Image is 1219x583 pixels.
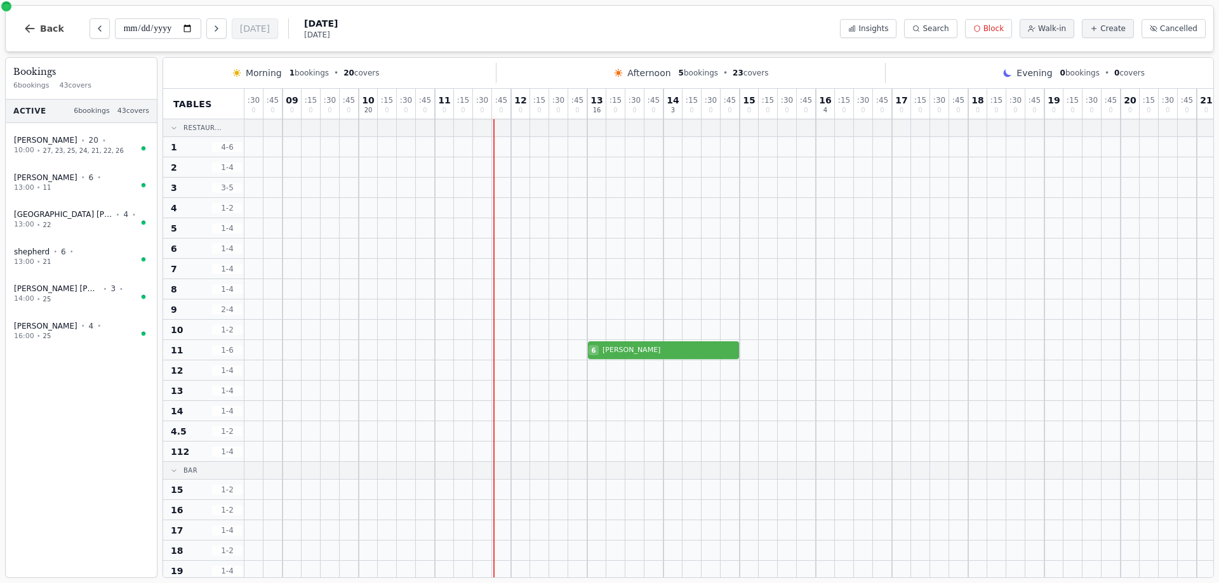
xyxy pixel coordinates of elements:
span: 0 [1109,107,1112,114]
span: • [334,68,338,78]
span: : 30 [857,96,869,104]
span: 8 [171,283,177,296]
span: : 45 [952,96,964,104]
span: 0 [766,107,769,114]
span: 0 [309,107,312,114]
span: • [97,173,101,182]
span: [GEOGRAPHIC_DATA] [PERSON_NAME] [14,209,112,219]
span: : 15 [609,96,622,104]
span: 0 [1013,107,1017,114]
span: • [103,284,107,294]
span: 17 [895,96,907,105]
span: Block [983,23,1004,34]
span: 21 [43,257,51,266]
span: 4 [171,202,177,214]
span: : 45 [1181,96,1193,104]
span: 0 [347,107,350,114]
span: 2 [171,161,177,174]
span: 0 [1147,107,1150,114]
span: : 45 [724,96,736,104]
span: 10:00 [14,145,34,156]
span: 0 [443,107,446,114]
span: : 30 [476,96,488,104]
span: : 45 [419,96,431,104]
span: 20 [343,69,354,77]
span: 18 [971,96,983,105]
span: 0 [689,107,693,114]
span: 0 [918,107,922,114]
span: Insights [858,23,888,34]
span: 5 [171,222,177,235]
span: • [37,183,41,192]
span: Cancelled [1160,23,1197,34]
span: 1 - 4 [212,525,243,535]
span: 0 [290,107,294,114]
span: 6 bookings [74,106,110,117]
h3: Bookings [13,65,149,78]
span: 0 [651,107,655,114]
span: • [37,146,41,155]
span: 09 [286,96,298,105]
span: • [119,284,123,294]
span: 12 [171,364,183,377]
span: 5 [679,69,684,77]
span: : 15 [838,96,850,104]
span: • [70,247,74,256]
span: 6 [171,242,177,255]
span: 0 [880,107,884,114]
button: Back [13,13,74,44]
span: Create [1100,23,1126,34]
span: • [116,210,120,219]
span: : 15 [381,96,393,104]
span: 13:00 [14,257,34,268]
span: 0 [270,107,274,114]
span: : 30 [1009,96,1022,104]
span: 1 - 2 [212,485,243,495]
span: 0 [937,107,941,114]
span: [PERSON_NAME] [603,345,739,356]
button: Next day [206,18,227,39]
span: 6 bookings [13,81,50,91]
span: • [81,321,85,331]
span: 19 [1048,96,1060,105]
span: 16 [819,96,831,105]
span: 0 [556,107,560,114]
span: 1 [171,141,177,154]
span: 19 [171,565,183,577]
span: 13:00 [14,183,34,193]
span: 0 [480,107,484,114]
span: 21 [1200,96,1212,105]
button: Search [904,19,957,38]
span: 0 [1032,107,1036,114]
span: • [37,257,41,266]
button: [PERSON_NAME] •4•16:00•25 [6,314,157,349]
span: 43 covers [117,106,149,117]
span: : 15 [457,96,469,104]
span: 1 - 4 [212,447,243,457]
span: 20 [89,135,98,145]
button: [PERSON_NAME] [PERSON_NAME]•3•14:00•25 [6,277,157,311]
span: 4 [89,321,94,331]
span: 22 [43,220,51,230]
span: 14 [667,96,679,105]
span: 6 [592,346,596,355]
span: 9 [171,303,177,316]
span: : 30 [324,96,336,104]
span: • [1105,68,1109,78]
span: 0 [709,107,712,114]
span: 0 [1089,107,1093,114]
span: 0 [575,107,579,114]
span: covers [1114,68,1145,78]
span: [DATE] [304,30,338,40]
span: 0 [1114,69,1119,77]
span: 3 [171,181,177,194]
span: 0 [728,107,731,114]
span: [PERSON_NAME] [14,321,77,331]
span: • [132,210,136,219]
span: 7 [171,263,177,275]
span: [DATE] [304,17,338,30]
span: 0 [1166,107,1169,114]
svg: Google booking [127,285,133,292]
span: • [37,294,41,304]
span: shepherd [14,247,50,257]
